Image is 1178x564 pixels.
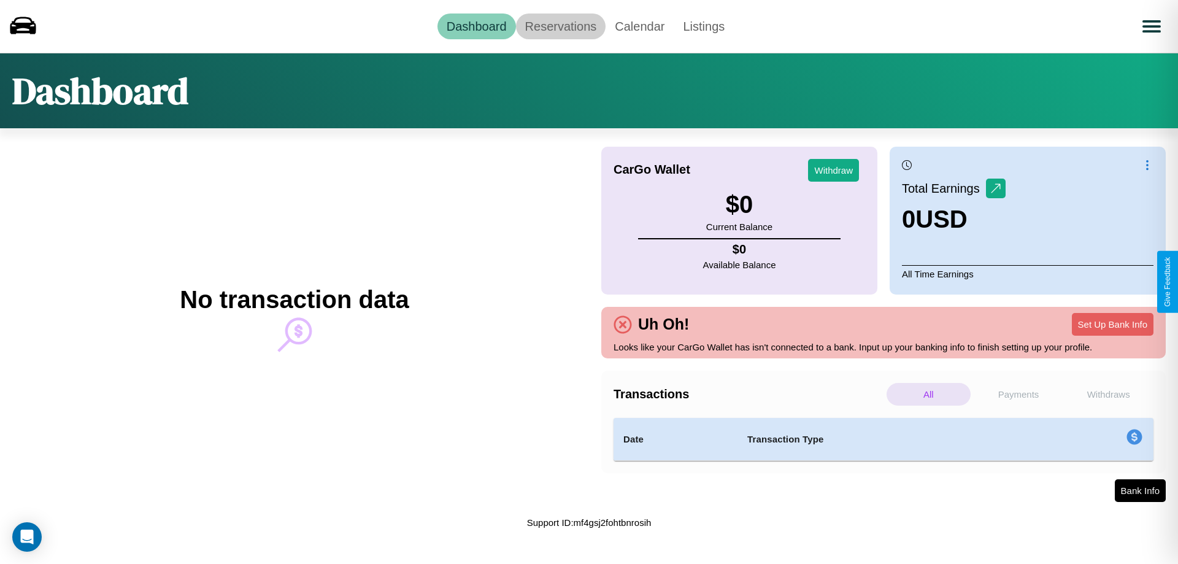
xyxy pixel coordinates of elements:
h4: Transactions [614,387,883,401]
h4: Date [623,432,728,447]
button: Set Up Bank Info [1072,313,1153,336]
p: Looks like your CarGo Wallet has isn't connected to a bank. Input up your banking info to finish ... [614,339,1153,355]
button: Bank Info [1115,479,1166,502]
h4: CarGo Wallet [614,163,690,177]
h4: $ 0 [703,242,776,257]
p: Current Balance [706,218,772,235]
a: Dashboard [437,14,516,39]
h3: 0 USD [902,206,1006,233]
h4: Transaction Type [747,432,1026,447]
p: Available Balance [703,257,776,273]
p: Payments [977,383,1061,406]
h3: $ 0 [706,191,772,218]
p: All Time Earnings [902,265,1153,282]
button: Withdraw [808,159,859,182]
div: Open Intercom Messenger [12,522,42,552]
p: Withdraws [1066,383,1150,406]
h2: No transaction data [180,286,409,314]
table: simple table [614,418,1153,461]
p: Support ID: mf4gsj2fohtbnrosih [527,514,652,531]
a: Reservations [516,14,606,39]
a: Listings [674,14,734,39]
a: Calendar [606,14,674,39]
p: All [887,383,971,406]
div: Give Feedback [1163,257,1172,307]
p: Total Earnings [902,177,986,199]
h1: Dashboard [12,66,188,116]
button: Open menu [1134,9,1169,44]
h4: Uh Oh! [632,315,695,333]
